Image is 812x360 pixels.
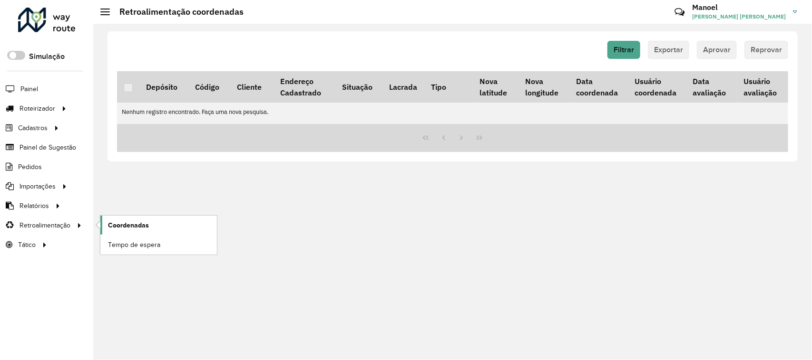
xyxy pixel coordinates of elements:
[139,71,188,103] th: Depósito
[100,235,217,254] a: Tempo de espera
[18,240,36,250] span: Tático
[108,240,160,250] span: Tempo de espera
[473,71,519,103] th: Nova latitude
[628,71,686,103] th: Usuário coordenada
[614,46,634,54] span: Filtrar
[424,71,460,103] th: Tipo
[18,123,48,133] span: Cadastros
[335,71,382,103] th: Situação
[110,7,244,17] h2: Retroalimentação coordenadas
[20,181,56,191] span: Importações
[692,12,786,21] span: [PERSON_NAME] [PERSON_NAME]
[189,71,230,103] th: Código
[274,71,335,103] th: Endereço Cadastrado
[20,84,38,94] span: Painel
[382,71,424,103] th: Lacrada
[737,71,788,103] th: Usuário avaliação
[20,104,55,114] span: Roteirizador
[20,220,70,230] span: Retroalimentação
[230,71,274,103] th: Cliente
[607,41,640,59] button: Filtrar
[570,71,628,103] th: Data coordenada
[108,220,149,230] span: Coordenadas
[100,216,217,235] a: Coordenadas
[29,51,65,62] label: Simulação
[669,2,690,22] a: Contato Rápido
[519,71,570,103] th: Nova longitude
[20,142,76,152] span: Painel de Sugestão
[686,71,737,103] th: Data avaliação
[561,3,660,28] div: Críticas? Dúvidas? Elogios? Sugestões? Entre em contato conosco!
[18,162,42,172] span: Pedidos
[692,3,786,12] h3: Manoel
[20,201,49,211] span: Relatórios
